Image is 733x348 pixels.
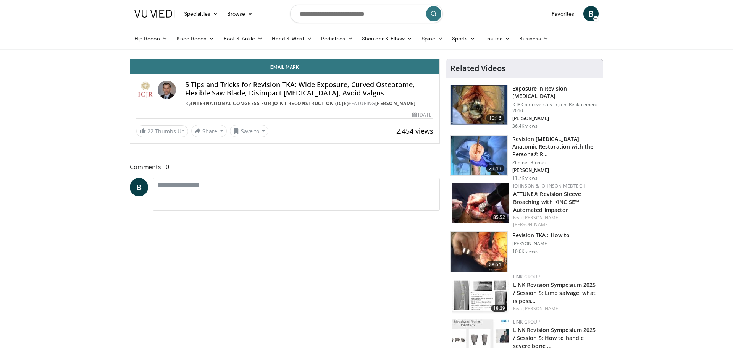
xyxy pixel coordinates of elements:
a: Hand & Wrist [267,31,316,46]
a: 85:52 [452,183,509,223]
a: [PERSON_NAME] [375,100,416,107]
a: 28:51 Revision TKA : How to [PERSON_NAME] 10.0K views [450,231,598,272]
div: Feat. [513,305,597,312]
h4: 5 Tips and Tricks for Revision TKA: Wide Exposure, Curved Osteotome, Flexible Saw Blade, Disimpac... [185,81,433,97]
span: 23:43 [486,165,504,172]
a: Browse [223,6,258,21]
input: Search topics, interventions [290,5,443,23]
a: Hip Recon [130,31,172,46]
button: Share [191,125,227,137]
a: Trauma [480,31,515,46]
img: International Congress for Joint Reconstruction (ICJR) [136,81,155,99]
a: 23:43 Revision [MEDICAL_DATA]: Anatomic Restoration with the Persona® R… Zimmer Biomet [PERSON_NA... [450,135,598,181]
span: 28:51 [486,261,504,269]
span: Comments 0 [130,162,440,172]
a: Business [515,31,554,46]
span: 18:29 [491,305,507,312]
a: Favorites [547,6,579,21]
button: Save to [230,125,269,137]
img: ZLchN1uNxW69nWYX4xMDoxOmdtO40mAx.150x105_q85_crop-smart_upscale.jpg [451,232,507,272]
div: Feat. [513,214,597,228]
a: ATTUNE® Revision Sleeve Broaching with KINCISE™ Automated Impactor [513,190,581,214]
span: 22 [147,128,153,135]
span: 2,454 views [396,126,433,136]
a: 18:29 [452,274,509,314]
a: Shoulder & Elbow [357,31,417,46]
img: a6cc4739-87cc-4358-abd9-235c6f460cb9.150x105_q85_crop-smart_upscale.jpg [452,183,509,223]
img: Screen_shot_2010-09-03_at_2.11.03_PM_2.png.150x105_q85_crop-smart_upscale.jpg [451,85,507,125]
a: Foot & Ankle [219,31,268,46]
a: 10:16 Exposure In Revision [MEDICAL_DATA] ICJR Controversies in Joint Replacement 2010 [PERSON_NA... [450,85,598,129]
p: [PERSON_NAME] [512,241,570,247]
img: Avatar [158,81,176,99]
a: LINK Revision Symposium 2025 / Session 5: Limb salvage: what is poss… [513,281,596,304]
span: 10:16 [486,114,504,122]
p: ICJR Controversies in Joint Replacement 2010 [512,102,598,114]
a: B [583,6,599,21]
a: B [130,178,148,196]
a: [PERSON_NAME], [523,214,561,221]
p: Zimmer Biomet [512,160,598,166]
a: [PERSON_NAME] [523,305,560,312]
a: Specialties [179,6,223,21]
a: Johnson & Johnson MedTech [513,183,586,189]
div: [DATE] [412,112,433,118]
a: LINK Group [513,274,540,280]
a: Sports [447,31,480,46]
h4: Related Videos [450,64,505,73]
img: VuMedi Logo [134,10,175,18]
a: Spine [417,31,447,46]
p: 10.0K views [512,248,538,254]
a: Pediatrics [316,31,357,46]
h3: Revision [MEDICAL_DATA]: Anatomic Restoration with the Persona® R… [512,135,598,158]
a: Knee Recon [172,31,219,46]
h3: Exposure In Revision [MEDICAL_DATA] [512,85,598,100]
p: [PERSON_NAME] [512,167,598,173]
span: 85:52 [491,214,507,221]
a: LINK Group [513,319,540,325]
img: cc288bf3-a1fa-4896-92c4-d329ac39a7f3.150x105_q85_crop-smart_upscale.jpg [452,274,509,314]
img: 82aed814-74a6-417c-912b-6e8fe9b5b7d4.150x105_q85_crop-smart_upscale.jpg [451,136,507,175]
a: Email Mark [130,59,439,74]
a: 22 Thumbs Up [136,125,188,137]
p: 11.7K views [512,175,538,181]
h3: Revision TKA : How to [512,231,570,239]
div: By FEATURING [185,100,433,107]
p: [PERSON_NAME] [512,115,598,121]
p: 36.4K views [512,123,538,129]
a: International Congress for Joint Reconstruction (ICJR) [191,100,349,107]
a: [PERSON_NAME] [513,221,549,228]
